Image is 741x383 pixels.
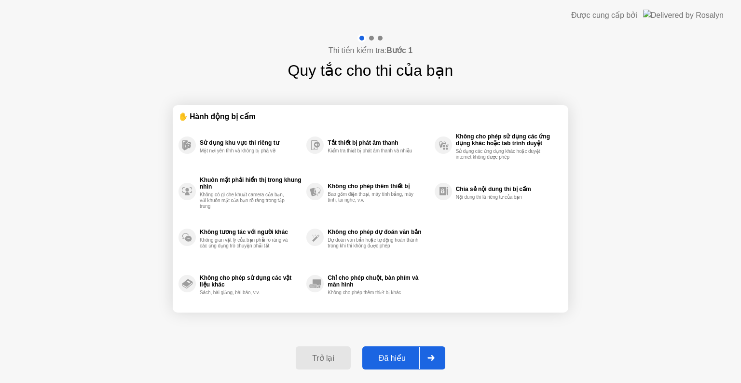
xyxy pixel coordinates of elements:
div: Khuôn mặt phải hiển thị trong khung nhìn [200,177,302,190]
div: Không có gì che khuất camera của bạn, với khuôn mặt của bạn rõ ràng trong tập trung [200,192,291,209]
div: Không cho phép thêm thiết bị [328,183,429,190]
div: Không cho phép sử dụng các ứng dụng khác hoặc tab trình duyệt [456,133,558,147]
div: Nội dung thi là riêng tư của bạn [456,194,547,200]
div: Không gian vật lý của bạn phải rõ ràng và các ứng dụng trò chuyện phải tắt [200,237,291,249]
div: Không cho phép sử dụng các vật liệu khác [200,274,302,288]
button: Trở lại [296,346,351,369]
div: Sách, bài giảng, bài báo, v.v. [200,290,291,296]
div: Chỉ cho phép chuột, bàn phím và màn hình [328,274,429,288]
div: ✋ Hành động bị cấm [178,111,563,122]
button: Đã hiểu [362,346,445,369]
div: Tắt thiết bị phát âm thanh [328,139,429,146]
div: Chia sẻ nội dung thi bị cấm [456,186,558,192]
div: Sử dụng khu vực thi riêng tư [200,139,302,146]
div: Đã hiểu [365,354,419,363]
div: Bao gồm điện thoại, máy tính bảng, máy tính, tai nghe, v.v. [328,191,419,203]
b: Bước 1 [386,46,412,55]
div: Sử dụng các ứng dụng khác hoặc duyệt internet không được phép [456,149,547,160]
h1: Quy tắc cho thi của bạn [288,59,453,82]
div: Không cho phép thêm thiết bị khác [328,290,419,296]
div: Trở lại [299,354,348,363]
div: Không cho phép dự đoán văn bản [328,229,429,235]
div: Không tương tác với người khác [200,229,302,235]
h4: Thi tiền kiểm tra: [329,45,412,56]
div: Dự đoán văn bản hoặc tự động hoàn thành trong khi thi không được phép [328,237,419,249]
div: Được cung cấp bởi [571,10,637,21]
div: Kiểm tra thiết bị phát âm thanh và nhiễu [328,148,419,154]
div: Một nơi yên tĩnh và không bị phá vỡ [200,148,291,154]
img: Delivered by Rosalyn [643,10,724,21]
